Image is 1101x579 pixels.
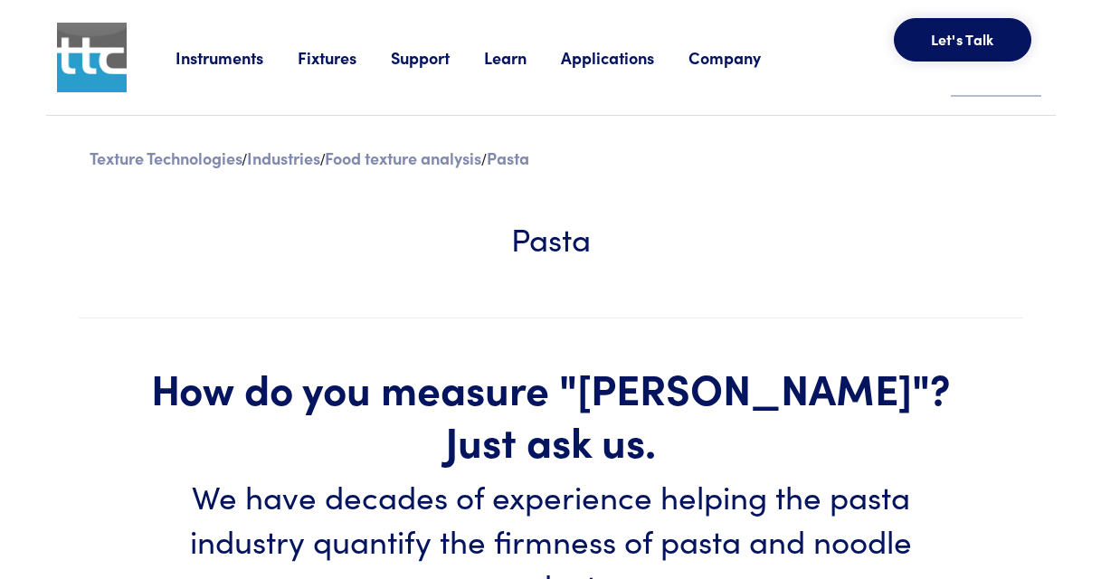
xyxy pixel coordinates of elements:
[247,147,320,169] a: Industries
[561,46,688,69] a: Applications
[176,46,298,69] a: Instruments
[57,23,127,92] img: ttc_logo_1x1_v1.0.png
[133,362,969,466] h1: How do you measure "[PERSON_NAME]"? Just ask us.
[484,46,561,69] a: Learn
[298,46,391,69] a: Fixtures
[391,46,484,69] a: Support
[133,215,969,260] h3: Pasta
[894,18,1031,62] button: Let's Talk
[325,147,481,169] a: Food texture analysis
[487,147,529,169] p: Pasta
[90,147,242,169] a: Texture Technologies
[688,46,795,69] a: Company
[79,145,1023,172] div: / / /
